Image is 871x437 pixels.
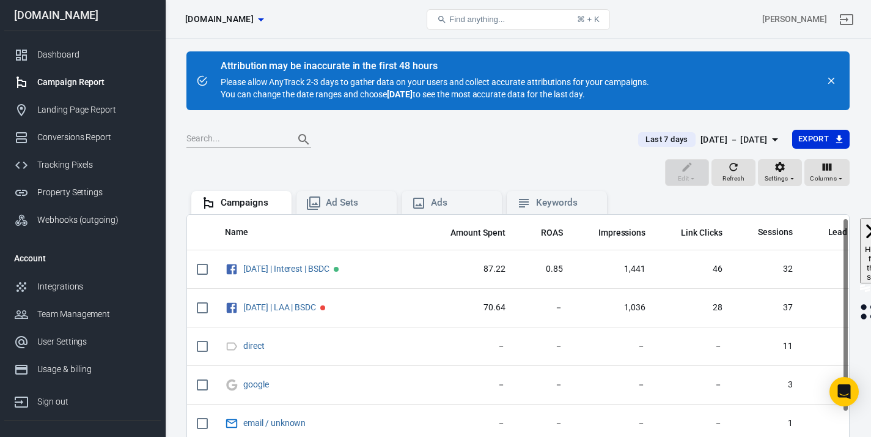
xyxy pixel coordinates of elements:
div: Campaign Report [37,76,151,89]
span: 9/5/25 | LAA | BSDC [243,303,318,312]
div: Conversions Report [37,131,151,144]
span: － [583,340,646,353]
span: － [525,379,563,391]
div: Open Intercom Messenger [829,377,859,406]
span: － [812,379,861,391]
span: － [812,340,861,353]
span: － [435,340,505,353]
a: email / unknown [243,418,306,428]
a: Team Management [4,301,161,328]
span: ROAS [541,227,563,239]
a: Usage & billing [4,356,161,383]
button: Find anything...⌘ + K [427,9,610,30]
div: Account id: NKyQAscM [762,13,827,26]
span: Columns [810,173,837,184]
span: － [665,340,722,353]
span: 87.22 [435,263,505,275]
a: Campaign Report [4,69,161,96]
span: － [812,302,861,314]
span: － [583,379,646,391]
span: Name [225,226,264,239]
div: Usage & billing [37,363,151,376]
span: － [435,417,505,430]
li: Account [4,244,161,273]
div: Integrations [37,280,151,293]
span: Refresh [722,173,744,184]
button: Columns [804,159,850,186]
span: Link Clicks [681,227,722,239]
svg: Google [225,378,238,392]
span: 32 [742,263,793,275]
input: Search... [186,132,284,148]
span: － [583,417,646,430]
a: Integrations [4,273,161,301]
a: User Settings [4,328,161,356]
span: Paused [320,305,325,310]
span: － [525,302,563,314]
span: Find anything... [449,15,505,24]
div: Landing Page Report [37,103,151,116]
span: Last 7 days [641,133,693,146]
button: Export [792,130,850,149]
div: Webhooks (outgoing) [37,214,151,226]
svg: Facebook Ads [225,301,238,315]
span: － [665,379,722,391]
span: Active [334,267,339,272]
span: Sessions [758,226,793,239]
div: Ad Sets [326,196,387,209]
svg: Email [225,416,238,431]
div: Team Management [37,308,151,321]
div: Ads [431,196,492,209]
a: Conversions Report [4,124,161,151]
span: 46 [665,263,722,275]
svg: Facebook Ads [225,262,238,277]
span: Lead [812,226,848,239]
button: Settings [758,159,802,186]
div: User Settings [37,335,151,348]
span: The number of clicks on links within the ad that led to advertiser-specified destinations [665,225,722,240]
span: Settings [765,173,788,184]
span: The number of times your ads were on screen. [583,225,646,240]
div: Dashboard [37,48,151,61]
span: 1 [742,417,793,430]
span: Lead [828,226,848,239]
div: ⌘ + K [577,15,600,24]
span: 37 [742,302,793,314]
span: The estimated total amount of money you've spent on your campaign, ad set or ad during its schedule. [435,225,505,240]
a: [DATE] | Interest | BSDC [243,264,329,274]
span: direct [243,342,266,350]
button: Refresh [711,159,755,186]
a: Tracking Pixels [4,151,161,179]
a: direct [243,341,265,351]
span: Sessions [742,226,793,239]
a: Sign out [832,5,861,34]
a: Property Settings [4,179,161,206]
span: The total return on ad spend [525,225,563,240]
span: The number of clicks on links within the ad that led to advertiser-specified destinations [681,225,722,240]
span: email / unknown [243,419,307,427]
span: 0.85 [525,263,563,275]
svg: Direct [225,339,238,354]
div: Please allow AnyTrack 2-3 days to gather data on your users and collect accurate attributions for... [221,61,649,100]
span: 11 [742,340,793,353]
span: 3 [742,379,793,391]
a: Webhooks (outgoing) [4,206,161,234]
div: [DATE] － [DATE] [700,132,768,148]
div: Property Settings [37,186,151,199]
button: Last 7 days[DATE] － [DATE] [628,130,792,150]
span: The number of times your ads were on screen. [598,225,646,240]
span: The total return on ad spend [541,225,563,240]
a: Sign out [4,383,161,416]
div: Tracking Pixels [37,159,151,171]
span: 28 [665,302,722,314]
div: Keywords [536,196,597,209]
span: The estimated total amount of money you've spent on your campaign, ad set or ad during its schedule. [450,225,505,240]
span: Impressions [598,227,646,239]
span: － [525,340,563,353]
div: Campaigns [221,196,282,209]
a: google [243,379,269,389]
div: Attribution may be inaccurate in the first 48 hours [221,60,649,72]
span: 1,036 [583,302,646,314]
span: － [665,417,722,430]
div: Sign out [37,395,151,408]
